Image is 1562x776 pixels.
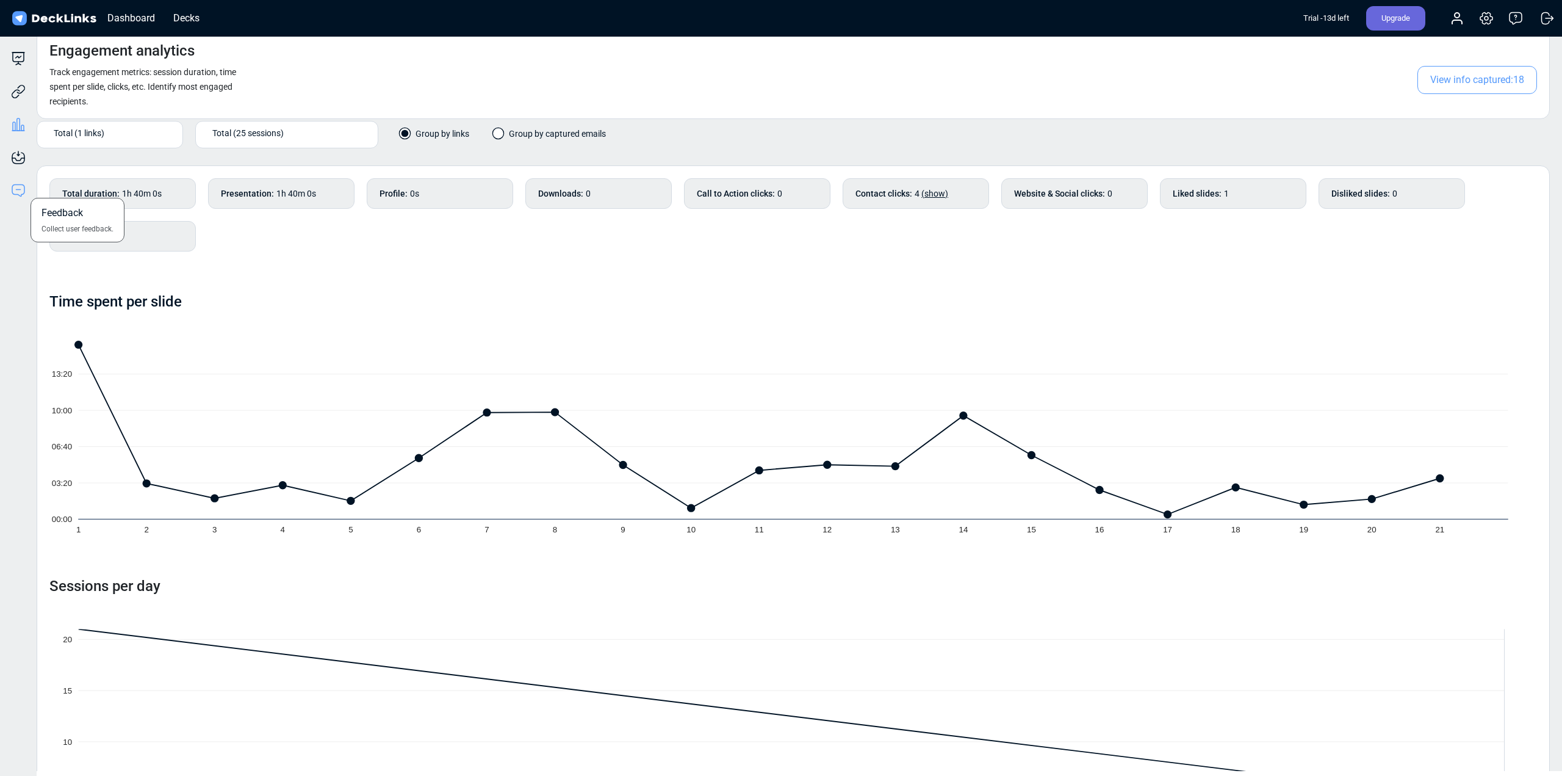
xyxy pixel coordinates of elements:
[959,525,968,534] tspan: 14
[1163,525,1172,534] tspan: 17
[915,189,948,198] span: 4
[41,223,113,234] span: Collect user feedback.
[49,67,236,106] small: Track engagement metrics: session duration, time spent per slide, clicks, etc. Identify most enga...
[1392,189,1397,198] span: 0
[777,189,782,198] span: 0
[144,525,148,534] tspan: 2
[855,187,912,200] b: Contact clicks :
[538,187,583,200] b: Downloads :
[221,187,274,200] b: Presentation :
[63,686,72,695] tspan: 15
[697,187,775,200] b: Call to Action clicks :
[1303,6,1349,31] div: Trial - 13 d left
[49,293,182,311] h4: Time spent per slide
[494,128,606,147] label: Group by captured emails
[822,525,832,534] tspan: 12
[281,525,286,534] tspan: 4
[1107,189,1112,198] span: 0
[49,42,195,60] h4: Engagement analytics
[1366,6,1425,31] div: Upgrade
[1417,66,1537,94] span: View info captured: 18
[921,189,948,198] span: (show)
[122,189,162,198] span: 1h 40m 0s
[1173,187,1222,200] b: Liked slides :
[1435,525,1444,534] tspan: 21
[41,206,83,223] span: Feedback
[1331,187,1390,200] b: Disliked slides :
[553,525,557,534] tspan: 8
[891,525,900,534] tspan: 13
[410,189,419,198] span: 0s
[63,738,72,747] tspan: 10
[62,187,120,200] b: Total duration :
[348,525,353,534] tspan: 5
[101,10,161,26] div: Dashboard
[76,525,81,534] tspan: 1
[1299,525,1308,534] tspan: 19
[49,578,1537,595] h4: Sessions per day
[1367,525,1377,534] tspan: 20
[167,10,206,26] div: Decks
[686,525,696,534] tspan: 10
[52,442,72,451] tspan: 06:40
[212,126,284,139] span: Total (25 sessions)
[1095,525,1104,534] tspan: 16
[10,10,98,27] img: DeckLinks
[52,369,72,379] tspan: 13:20
[1027,525,1036,534] tspan: 15
[52,515,72,524] tspan: 00:00
[621,525,625,534] tspan: 9
[63,635,72,644] tspan: 20
[52,478,72,487] tspan: 03:20
[380,187,408,200] b: Profile :
[586,189,591,198] span: 0
[755,525,764,534] tspan: 11
[484,525,489,534] tspan: 7
[400,128,469,147] label: Group by links
[1231,525,1240,534] tspan: 18
[417,525,421,534] tspan: 6
[1014,187,1105,200] b: Website & Social clicks :
[54,126,104,139] span: Total (1 links)
[212,525,217,534] tspan: 3
[52,406,72,415] tspan: 10:00
[276,189,316,198] span: 1h 40m 0s
[1224,189,1229,198] span: 1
